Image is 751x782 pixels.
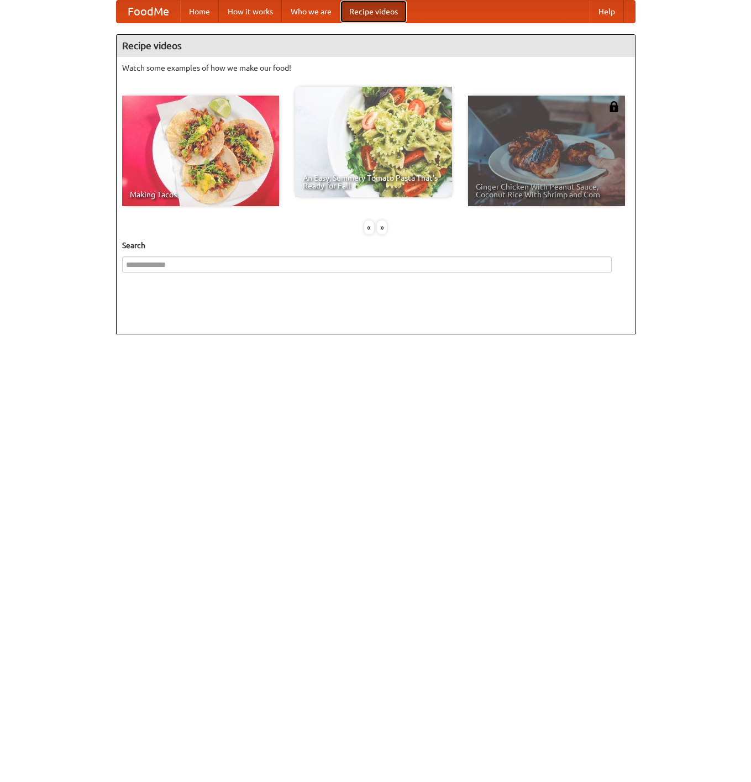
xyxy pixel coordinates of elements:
div: » [377,221,387,234]
a: Who we are [282,1,340,23]
img: 483408.png [608,101,619,112]
div: « [364,221,374,234]
a: An Easy, Summery Tomato Pasta That's Ready for Fall [295,87,452,197]
a: Help [590,1,624,23]
h4: Recipe videos [117,35,635,57]
p: Watch some examples of how we make our food! [122,62,629,74]
a: How it works [219,1,282,23]
span: An Easy, Summery Tomato Pasta That's Ready for Fall [303,174,444,190]
span: Making Tacos [130,191,271,198]
a: Home [180,1,219,23]
a: Recipe videos [340,1,407,23]
a: FoodMe [117,1,180,23]
a: Making Tacos [122,96,279,206]
h5: Search [122,240,629,251]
